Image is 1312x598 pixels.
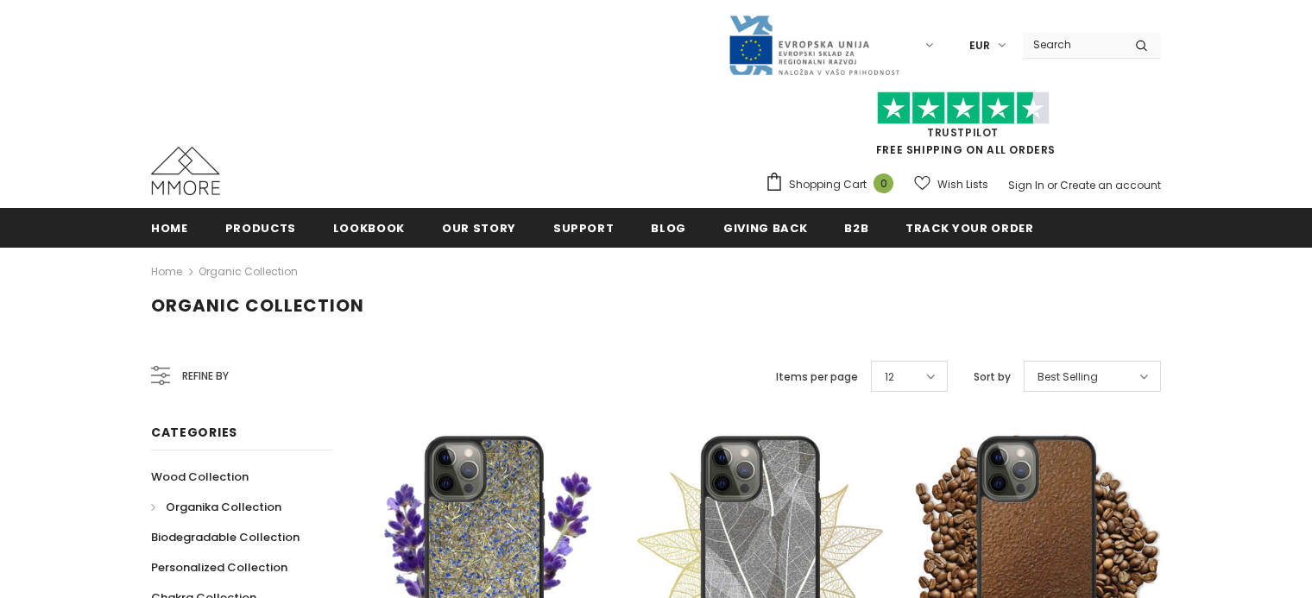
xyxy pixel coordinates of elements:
[844,220,868,236] span: B2B
[151,559,287,576] span: Personalized Collection
[182,367,229,386] span: Refine by
[885,368,894,386] span: 12
[166,499,281,515] span: Organika Collection
[553,208,615,247] a: support
[151,462,249,492] a: Wood Collection
[151,522,300,552] a: Biodegradable Collection
[651,208,686,247] a: Blog
[333,220,405,236] span: Lookbook
[225,220,296,236] span: Products
[1008,178,1044,192] a: Sign In
[651,220,686,236] span: Blog
[974,368,1011,386] label: Sort by
[151,529,300,545] span: Biodegradable Collection
[1047,178,1057,192] span: or
[789,176,867,193] span: Shopping Cart
[1038,368,1098,386] span: Best Selling
[874,173,893,193] span: 0
[442,208,516,247] a: Our Story
[728,14,900,77] img: Javni Razpis
[333,208,405,247] a: Lookbook
[877,91,1050,125] img: Trust Pilot Stars
[765,172,902,198] a: Shopping Cart 0
[199,264,298,279] a: Organic Collection
[844,208,868,247] a: B2B
[151,492,281,522] a: Organika Collection
[728,37,900,52] a: Javni Razpis
[151,208,188,247] a: Home
[723,220,807,236] span: Giving back
[151,147,220,195] img: MMORE Cases
[937,176,988,193] span: Wish Lists
[151,293,364,318] span: Organic Collection
[969,37,990,54] span: EUR
[151,220,188,236] span: Home
[151,552,287,582] a: Personalized Collection
[905,208,1033,247] a: Track your order
[151,261,182,282] a: Home
[765,99,1161,157] span: FREE SHIPPING ON ALL ORDERS
[1023,32,1122,57] input: Search Site
[442,220,516,236] span: Our Story
[151,469,249,485] span: Wood Collection
[927,125,999,140] a: Trustpilot
[914,169,988,199] a: Wish Lists
[723,208,807,247] a: Giving back
[225,208,296,247] a: Products
[151,424,237,441] span: Categories
[1060,178,1161,192] a: Create an account
[553,220,615,236] span: support
[776,368,858,386] label: Items per page
[905,220,1033,236] span: Track your order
